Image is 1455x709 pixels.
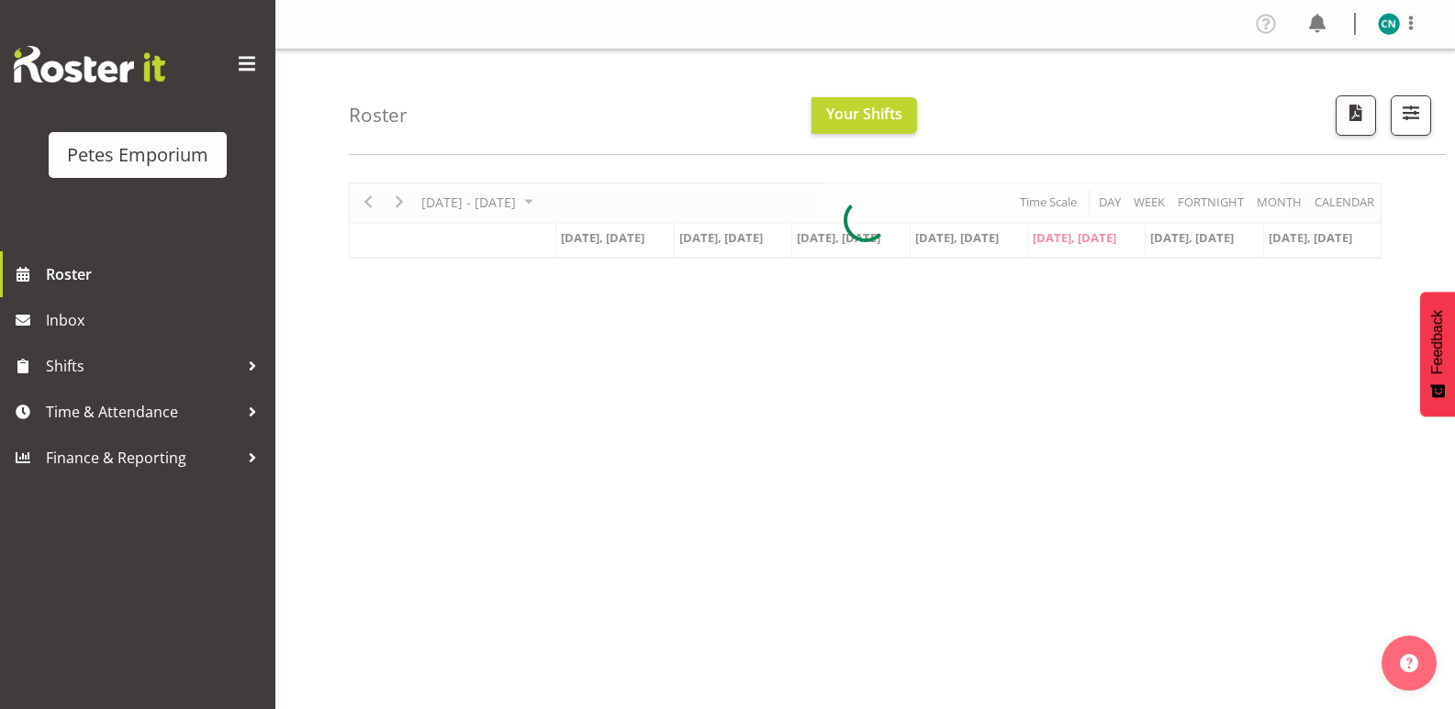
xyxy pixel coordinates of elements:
button: Download a PDF of the roster according to the set date range. [1336,95,1376,136]
img: Rosterit website logo [14,46,165,83]
span: Roster [46,260,266,288]
img: help-xxl-2.png [1400,654,1418,672]
span: Finance & Reporting [46,444,239,471]
img: christine-neville11214.jpg [1378,13,1400,35]
h4: Roster [349,105,408,126]
div: Petes Emporium [67,141,208,169]
span: Feedback [1429,310,1446,374]
button: Feedback - Show survey [1420,292,1455,416]
span: Shifts [46,352,239,380]
span: Inbox [46,306,266,334]
span: Time & Attendance [46,398,239,426]
button: Filter Shifts [1391,95,1431,136]
button: Your Shifts [811,97,917,134]
span: Your Shifts [826,104,902,124]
